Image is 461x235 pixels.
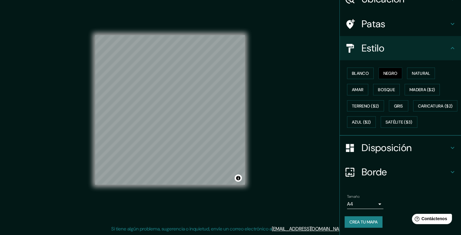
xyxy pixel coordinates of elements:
button: Gris [389,100,408,112]
div: Estilo [340,36,461,60]
button: Terreno ($2) [347,100,384,112]
font: Terreno ($2) [352,103,379,109]
font: Estilo [362,42,384,55]
button: Natural [407,68,435,79]
button: Azul ($2) [347,116,376,128]
font: Madera ($2) [409,87,435,92]
button: Amar [347,84,368,95]
font: Azul ($2) [352,120,371,125]
font: Natural [412,71,430,76]
button: Activar o desactivar atribución [235,174,242,182]
button: Crea tu mapa [345,216,382,228]
button: Madera ($2) [405,84,440,95]
button: Satélite ($3) [381,116,417,128]
a: [EMAIL_ADDRESS][DOMAIN_NAME] [272,226,347,232]
font: Disposición [362,141,412,154]
font: Blanco [352,71,369,76]
font: Tamaño [347,194,359,199]
div: Disposición [340,136,461,160]
button: Blanco [347,68,374,79]
font: Patas [362,18,386,30]
font: Gris [394,103,403,109]
font: Borde [362,166,387,178]
div: Borde [340,160,461,184]
font: Amar [352,87,363,92]
div: A4 [347,199,383,209]
div: Patas [340,12,461,36]
font: A4 [347,201,353,207]
canvas: Mapa [95,35,245,185]
font: Negro [383,71,398,76]
button: Bosque [373,84,400,95]
font: Si tiene algún problema, sugerencia o inquietud, envíe un correo electrónico a [111,226,272,232]
button: Caricatura ($2) [413,100,458,112]
font: Bosque [378,87,395,92]
button: Negro [379,68,403,79]
font: Satélite ($3) [386,120,413,125]
font: Caricatura ($2) [418,103,453,109]
font: Crea tu mapa [349,219,378,225]
iframe: Lanzador de widgets de ayuda [407,211,454,228]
